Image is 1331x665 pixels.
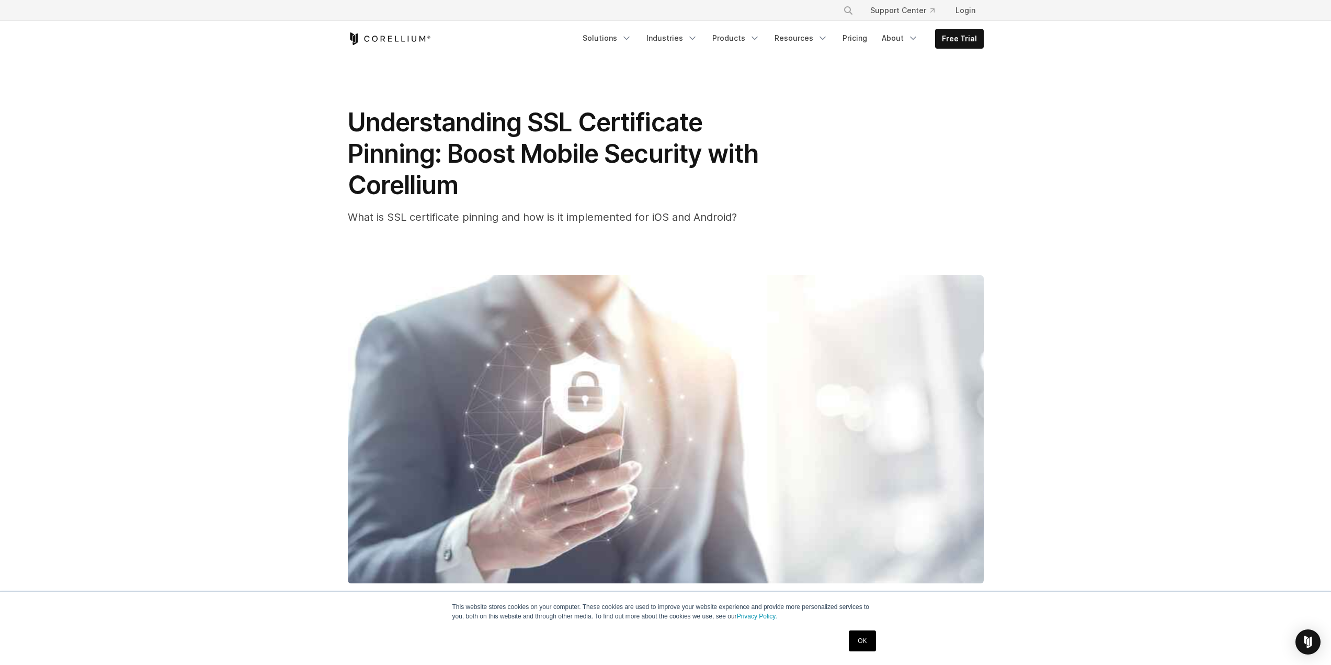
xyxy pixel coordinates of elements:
[737,613,777,620] a: Privacy Policy.
[348,275,984,583] img: Understanding SSL Certificate Pinning: Boost Mobile Security with Corellium
[348,211,737,223] span: What is SSL certificate pinning and how is it implemented for iOS and Android?
[875,29,925,48] a: About
[452,602,879,621] p: This website stores cookies on your computer. These cookies are used to improve your website expe...
[947,1,984,20] a: Login
[839,1,858,20] button: Search
[831,1,984,20] div: Navigation Menu
[576,29,638,48] a: Solutions
[936,29,983,48] a: Free Trial
[768,29,834,48] a: Resources
[862,1,943,20] a: Support Center
[640,29,704,48] a: Industries
[348,32,431,45] a: Corellium Home
[348,107,758,200] span: Understanding SSL Certificate Pinning: Boost Mobile Security with Corellium
[706,29,766,48] a: Products
[849,630,875,651] a: OK
[836,29,873,48] a: Pricing
[1295,629,1321,655] div: Open Intercom Messenger
[576,29,984,49] div: Navigation Menu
